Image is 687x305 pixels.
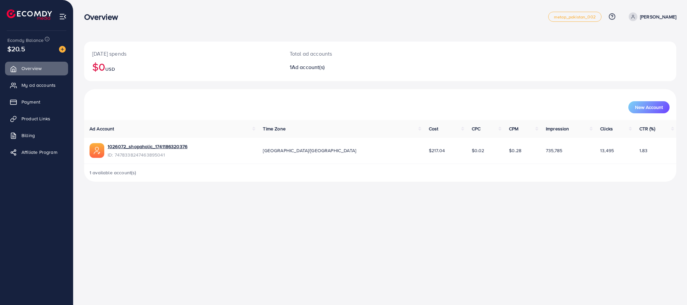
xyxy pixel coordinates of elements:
[7,9,52,20] img: logo
[108,143,187,150] a: 1026072_shopaholic_1741186320376
[5,145,68,159] a: Affiliate Program
[7,44,25,54] span: $20.5
[600,125,613,132] span: Clicks
[659,275,682,300] iframe: Chat
[5,112,68,125] a: Product Links
[21,115,50,122] span: Product Links
[472,147,484,154] span: $0.02
[21,132,35,139] span: Billing
[429,147,445,154] span: $217.04
[84,12,123,22] h3: Overview
[21,65,42,72] span: Overview
[600,147,614,154] span: 13,495
[5,95,68,109] a: Payment
[90,125,114,132] span: Ad Account
[554,15,596,19] span: metap_pakistan_002
[509,125,518,132] span: CPM
[105,66,115,72] span: USD
[292,63,325,71] span: Ad account(s)
[639,147,648,154] span: 1.83
[472,125,480,132] span: CPC
[290,50,422,58] p: Total ad accounts
[626,12,676,21] a: [PERSON_NAME]
[92,60,274,73] h2: $0
[108,151,187,158] span: ID: 7478338247463895041
[90,143,104,158] img: ic-ads-acc.e4c84228.svg
[7,37,44,44] span: Ecomdy Balance
[263,125,285,132] span: Time Zone
[5,78,68,92] a: My ad accounts
[548,12,602,22] a: metap_pakistan_002
[21,99,40,105] span: Payment
[635,105,663,110] span: New Account
[263,147,356,154] span: [GEOGRAPHIC_DATA]/[GEOGRAPHIC_DATA]
[92,50,274,58] p: [DATE] spends
[640,13,676,21] p: [PERSON_NAME]
[429,125,439,132] span: Cost
[639,125,655,132] span: CTR (%)
[546,147,562,154] span: 735,785
[5,62,68,75] a: Overview
[546,125,569,132] span: Impression
[59,13,67,20] img: menu
[59,46,66,53] img: image
[628,101,670,113] button: New Account
[509,147,521,154] span: $0.28
[21,82,56,88] span: My ad accounts
[5,129,68,142] a: Billing
[21,149,57,156] span: Affiliate Program
[90,169,136,176] span: 1 available account(s)
[290,64,422,70] h2: 1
